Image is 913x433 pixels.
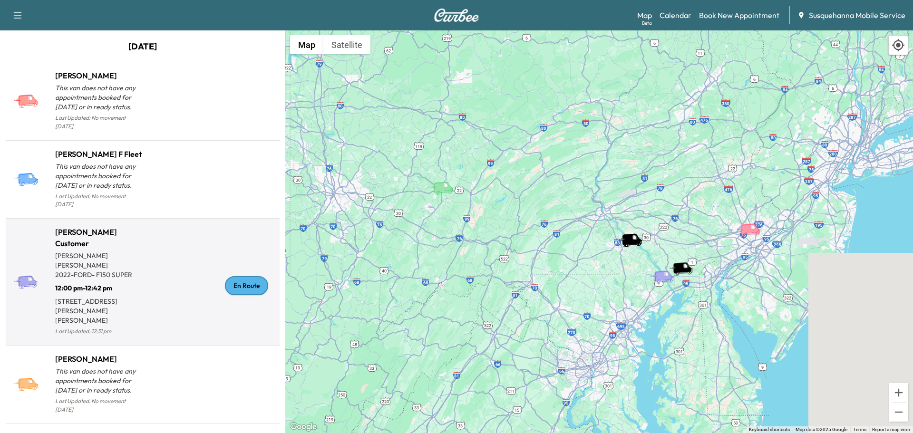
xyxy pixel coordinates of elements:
button: Zoom in [889,383,908,402]
a: Open this area in Google Maps (opens a new window) [288,421,319,433]
p: This van does not have any appointments booked for [DATE] or in ready status. [55,83,143,112]
img: Google [288,421,319,433]
gmp-advanced-marker: Conor T [618,223,651,240]
a: Terms (opens in new tab) [853,427,866,432]
p: Last Updated: No movement [DATE] [55,112,143,133]
a: Report a map error [872,427,910,432]
div: Beta [642,19,652,27]
gmp-advanced-marker: Jeff B [429,171,462,188]
gmp-advanced-marker: Jay J Customer [650,260,683,277]
p: This van does not have any appointments booked for [DATE] or in ready status. [55,162,143,190]
p: This van does not have any appointments booked for [DATE] or in ready status. [55,366,143,395]
p: Last Updated: No movement [DATE] [55,395,143,416]
h1: [PERSON_NAME] [55,70,143,81]
p: [PERSON_NAME] [PERSON_NAME] [55,251,143,270]
button: Show satellite imagery [323,35,370,54]
a: MapBeta [637,10,652,21]
p: Last Updated: No movement [DATE] [55,190,143,211]
img: Curbee Logo [434,9,479,22]
p: Last Updated: 12:31 pm [55,325,143,337]
span: Susquehanna Mobile Service [809,10,905,21]
h1: [PERSON_NAME] Customer [55,226,143,249]
p: 12:00 pm - 12:42 pm [55,279,143,293]
button: Show street map [290,35,323,54]
div: En Route [225,276,268,295]
span: Map data ©2025 Google [796,427,847,432]
button: Zoom out [889,403,908,422]
a: Book New Appointment [699,10,779,21]
gmp-advanced-marker: Ramon O [736,213,769,230]
h1: [PERSON_NAME] F Fleet [55,148,143,160]
p: [STREET_ADDRESS][PERSON_NAME][PERSON_NAME] [55,293,143,325]
button: Keyboard shortcuts [749,426,790,433]
gmp-advanced-marker: Bridgett F Customer [669,252,702,269]
a: Calendar [660,10,691,21]
p: 2022 - FORD - F150 SUPER [55,270,143,279]
div: Recenter map [888,35,908,55]
h1: [PERSON_NAME] [55,353,143,365]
